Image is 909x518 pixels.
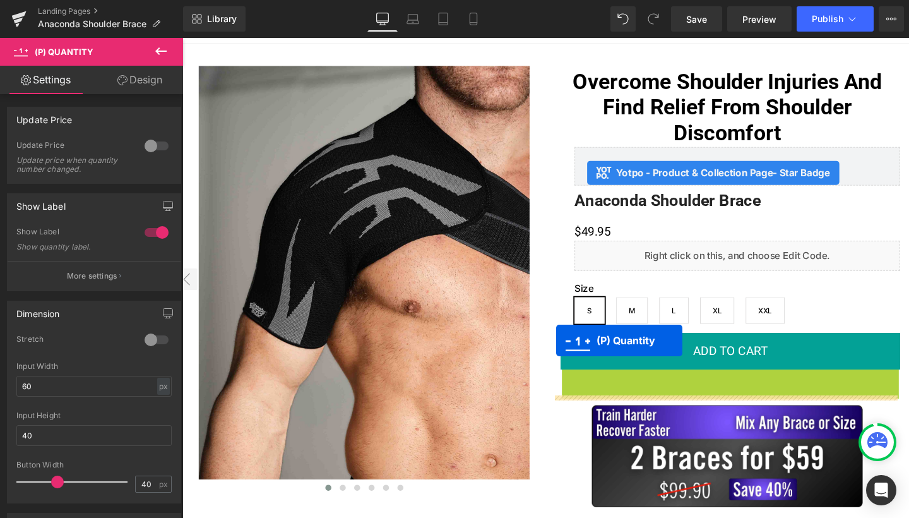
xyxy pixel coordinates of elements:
[458,6,489,32] a: Mobile
[605,274,620,300] span: XXL
[8,261,181,291] button: More settings
[410,33,735,114] span: Overcome Shoulder Injuries And Find Relief From Shoulder Discomfort
[812,14,843,24] span: Publish
[16,140,132,154] div: Update Price
[367,6,398,32] a: Desktop
[16,156,130,174] div: Update price when quantity number changed.
[727,6,792,32] a: Preview
[686,13,707,26] span: Save
[879,6,904,32] button: More
[610,6,636,32] button: Undo
[16,411,172,420] div: Input Height
[537,322,615,337] span: Add To Cart
[557,274,567,300] span: XL
[16,362,172,371] div: Input Width
[866,475,896,505] div: Open Intercom Messenger
[38,19,146,29] span: Anaconda Shoulder Brace
[16,334,132,347] div: Stretch
[157,378,170,395] div: px
[425,274,431,300] span: S
[398,6,428,32] a: Laptop
[16,227,132,240] div: Show Label
[428,6,458,32] a: Tablet
[514,274,519,300] span: L
[742,13,776,26] span: Preview
[16,243,130,251] div: Show quantity label.
[67,270,117,282] p: More settings
[38,6,183,16] a: Landing Pages
[16,194,66,212] div: Show Label
[16,425,172,446] input: auto
[797,6,874,32] button: Publish
[94,66,186,94] a: Design
[16,376,172,397] input: auto
[207,13,237,25] span: Library
[16,461,172,469] div: Button Width
[641,6,666,32] button: Redo
[159,480,170,488] span: px
[16,107,72,125] div: Update Price
[469,274,476,300] span: M
[35,47,93,57] span: (P) Quantity
[398,310,754,348] button: Add To Cart
[456,135,680,150] span: Yotpo - Product & Collection Page
[412,258,754,273] label: Size
[621,136,680,148] span: - Star Badge
[412,194,450,213] span: $49.95
[183,6,246,32] a: New Library
[16,301,60,319] div: Dimension
[412,161,608,181] span: Anaconda Shoulder Brace
[17,30,365,465] img: Anaconda Shoulder Brace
